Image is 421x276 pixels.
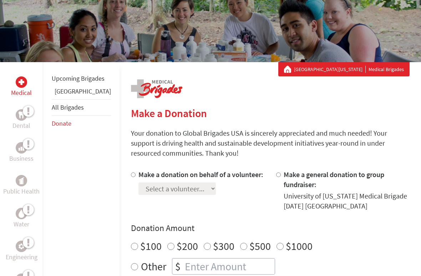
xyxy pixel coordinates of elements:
[19,111,24,118] img: Dental
[52,71,111,86] li: Upcoming Brigades
[131,107,410,120] h2: Make a Donation
[16,175,27,186] div: Public Health
[138,170,263,179] label: Make a donation on behalf of a volunteer:
[19,79,24,85] img: Medical
[140,239,162,253] label: $100
[19,177,24,184] img: Public Health
[9,142,34,164] a: BusinessBusiness
[9,154,34,164] p: Business
[14,219,29,229] p: Water
[52,86,111,99] li: Guatemala
[6,252,37,262] p: Engineering
[172,259,183,274] div: $
[294,66,366,73] a: [GEOGRAPHIC_DATA][US_STATE]
[14,208,29,229] a: WaterWater
[19,244,24,249] img: Engineering
[16,109,27,121] div: Dental
[131,128,410,158] p: Your donation to Global Brigades USA is sincerely appreciated and much needed! Your support is dr...
[141,258,166,275] label: Other
[131,222,410,234] h4: Donation Amount
[3,186,40,196] p: Public Health
[16,142,27,154] div: Business
[183,259,275,274] input: Enter Amount
[52,74,105,82] a: Upcoming Brigades
[131,79,182,98] img: logo-medical.png
[52,116,111,131] li: Donate
[11,88,32,98] p: Medical
[12,109,30,131] a: DentalDental
[11,76,32,98] a: MedicalMedical
[19,145,24,151] img: Business
[12,121,30,131] p: Dental
[213,239,234,253] label: $300
[3,175,40,196] a: Public HealthPublic Health
[6,241,37,262] a: EngineeringEngineering
[286,239,313,253] label: $1000
[52,99,111,116] li: All Brigades
[52,119,71,127] a: Donate
[284,66,404,73] div: Medical Brigades
[16,241,27,252] div: Engineering
[52,103,84,111] a: All Brigades
[16,208,27,219] div: Water
[284,191,410,211] div: University of [US_STATE] Medical Brigade [DATE] [GEOGRAPHIC_DATA]
[55,87,111,95] a: [GEOGRAPHIC_DATA]
[19,209,24,217] img: Water
[249,239,271,253] label: $500
[177,239,198,253] label: $200
[16,76,27,88] div: Medical
[284,170,384,189] label: Make a general donation to group fundraiser:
